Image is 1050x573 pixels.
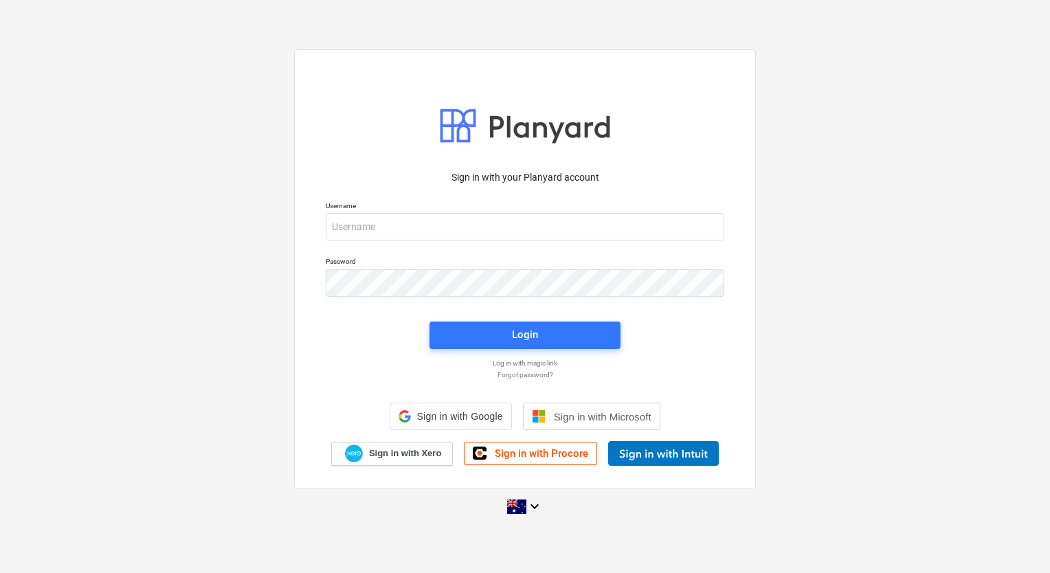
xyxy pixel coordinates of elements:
[464,442,597,465] a: Sign in with Procore
[369,447,441,460] span: Sign in with Xero
[326,170,724,185] p: Sign in with your Planyard account
[326,213,724,240] input: Username
[512,326,538,344] div: Login
[390,403,511,430] div: Sign in with Google
[331,442,454,466] a: Sign in with Xero
[319,359,731,368] a: Log in with magic link
[416,411,502,422] span: Sign in with Google
[319,370,731,379] a: Forgot password?
[532,409,546,423] img: Microsoft logo
[345,445,363,463] img: Xero logo
[554,411,651,423] span: Sign in with Microsoft
[326,201,724,213] p: Username
[429,322,621,349] button: Login
[495,447,588,460] span: Sign in with Procore
[526,498,543,515] i: keyboard_arrow_down
[326,257,724,269] p: Password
